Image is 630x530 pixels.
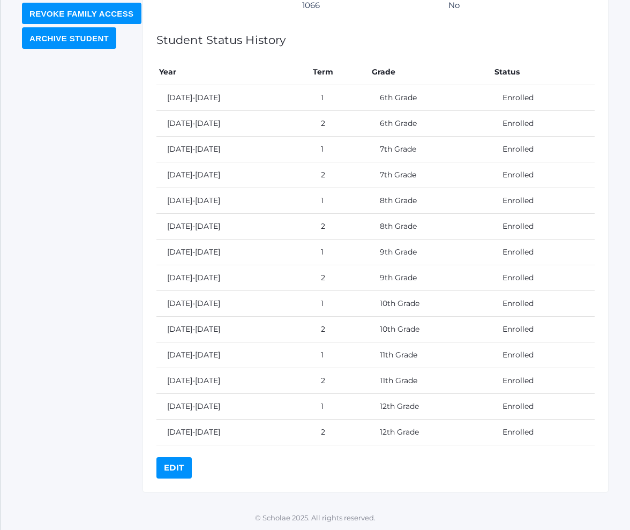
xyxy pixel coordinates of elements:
[156,394,310,420] td: [DATE]-[DATE]
[369,394,492,420] td: 12th Grade
[369,317,492,342] td: 10th Grade
[310,291,370,317] td: 1
[369,420,492,445] td: 12th Grade
[369,240,492,265] td: 9th Grade
[1,513,630,524] p: © Scholae 2025. All rights reserved.
[369,85,492,111] td: 6th Grade
[369,265,492,291] td: 9th Grade
[492,317,595,342] td: Enrolled
[369,59,492,85] th: Grade
[310,214,370,240] td: 2
[310,317,370,342] td: 2
[492,137,595,162] td: Enrolled
[492,240,595,265] td: Enrolled
[492,214,595,240] td: Enrolled
[369,188,492,214] td: 8th Grade
[156,368,310,394] td: [DATE]-[DATE]
[310,394,370,420] td: 1
[156,34,595,46] h1: Student Status History
[156,214,310,240] td: [DATE]-[DATE]
[156,137,310,162] td: [DATE]-[DATE]
[156,240,310,265] td: [DATE]-[DATE]
[310,188,370,214] td: 1
[22,27,116,49] input: Archive Student
[310,85,370,111] td: 1
[492,342,595,368] td: Enrolled
[310,240,370,265] td: 1
[156,291,310,317] td: [DATE]-[DATE]
[492,265,595,291] td: Enrolled
[310,137,370,162] td: 1
[492,162,595,188] td: Enrolled
[156,111,310,137] td: [DATE]-[DATE]
[310,265,370,291] td: 2
[369,111,492,137] td: 6th Grade
[156,342,310,368] td: [DATE]-[DATE]
[369,368,492,394] td: 11th Grade
[492,111,595,137] td: Enrolled
[369,342,492,368] td: 11th Grade
[492,188,595,214] td: Enrolled
[156,59,310,85] th: Year
[492,59,595,85] th: Status
[492,291,595,317] td: Enrolled
[492,420,595,445] td: Enrolled
[310,342,370,368] td: 1
[310,420,370,445] td: 2
[369,137,492,162] td: 7th Grade
[492,85,595,111] td: Enrolled
[310,162,370,188] td: 2
[156,85,310,111] td: [DATE]-[DATE]
[369,291,492,317] td: 10th Grade
[310,368,370,394] td: 2
[492,368,595,394] td: Enrolled
[492,394,595,420] td: Enrolled
[156,420,310,445] td: [DATE]-[DATE]
[156,162,310,188] td: [DATE]-[DATE]
[310,59,370,85] th: Term
[156,457,192,479] a: Edit
[156,188,310,214] td: [DATE]-[DATE]
[22,3,141,24] input: Revoke Family Access
[156,317,310,342] td: [DATE]-[DATE]
[310,111,370,137] td: 2
[369,162,492,188] td: 7th Grade
[156,265,310,291] td: [DATE]-[DATE]
[369,214,492,240] td: 8th Grade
